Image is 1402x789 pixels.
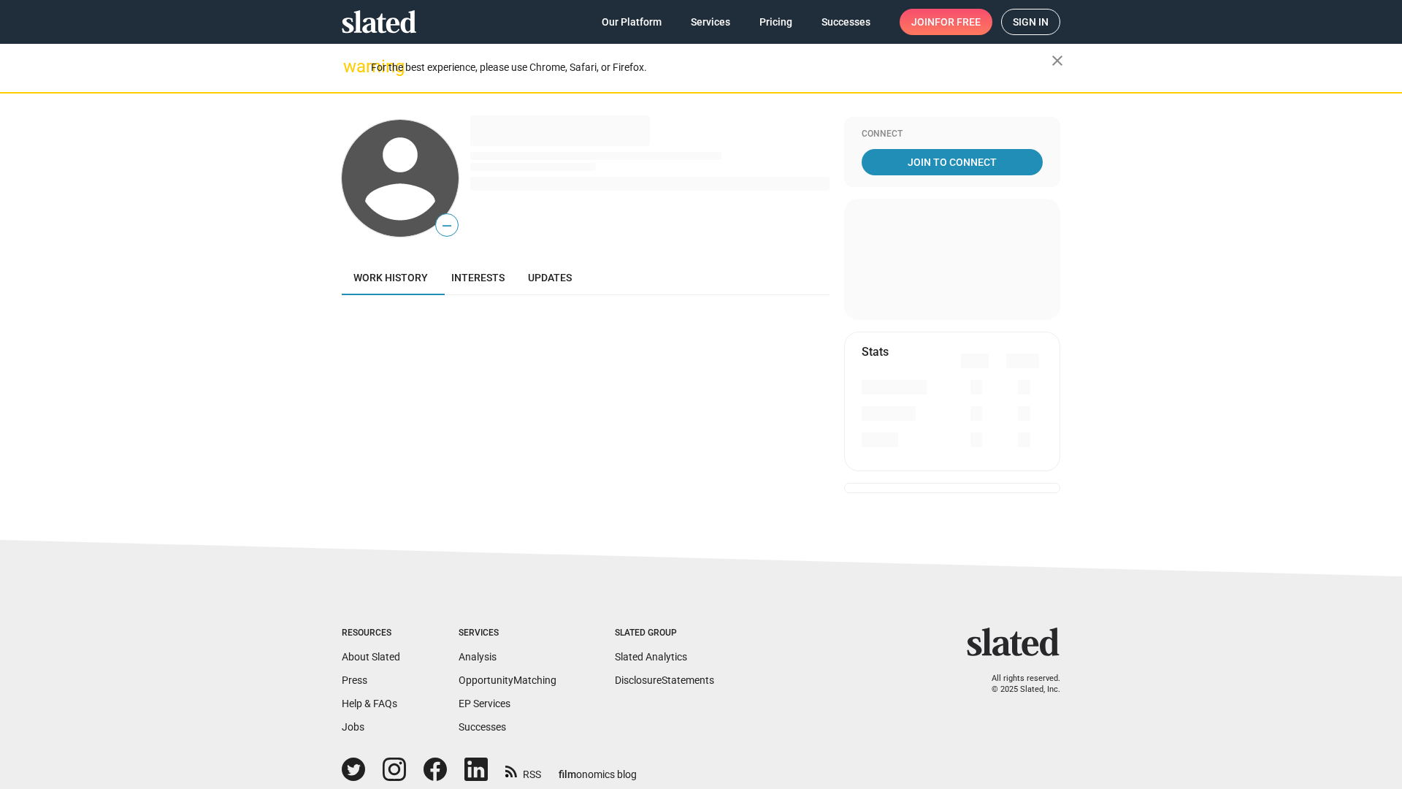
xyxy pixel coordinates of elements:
mat-icon: warning [343,58,361,75]
span: Sign in [1013,9,1049,34]
mat-card-title: Stats [862,344,889,359]
div: Resources [342,628,400,639]
a: OpportunityMatching [459,674,556,686]
a: Services [679,9,742,35]
a: Updates [516,260,583,295]
span: Services [691,9,730,35]
div: For the best experience, please use Chrome, Safari, or Firefox. [371,58,1051,77]
span: for free [935,9,981,35]
span: film [559,769,576,780]
span: Updates [528,272,572,283]
span: Our Platform [602,9,662,35]
a: Help & FAQs [342,698,397,709]
a: Interests [440,260,516,295]
a: Join To Connect [862,149,1043,175]
span: Join [911,9,981,35]
a: Our Platform [590,9,673,35]
a: Successes [459,721,506,733]
a: Jobs [342,721,364,733]
span: — [436,216,458,235]
a: About Slated [342,651,400,663]
a: Work history [342,260,440,295]
a: Sign in [1001,9,1060,35]
p: All rights reserved. © 2025 Slated, Inc. [976,674,1060,695]
a: DisclosureStatements [615,674,714,686]
a: RSS [505,759,541,782]
a: Pricing [748,9,804,35]
span: Interests [451,272,505,283]
a: Press [342,674,367,686]
span: Join To Connect [865,149,1040,175]
div: Connect [862,129,1043,140]
a: EP Services [459,698,510,709]
span: Pricing [759,9,792,35]
span: Work history [353,272,428,283]
a: filmonomics blog [559,756,637,782]
span: Successes [821,9,870,35]
mat-icon: close [1049,52,1066,69]
div: Slated Group [615,628,714,639]
a: Successes [810,9,882,35]
a: Joinfor free [900,9,992,35]
a: Analysis [459,651,497,663]
div: Services [459,628,556,639]
a: Slated Analytics [615,651,687,663]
